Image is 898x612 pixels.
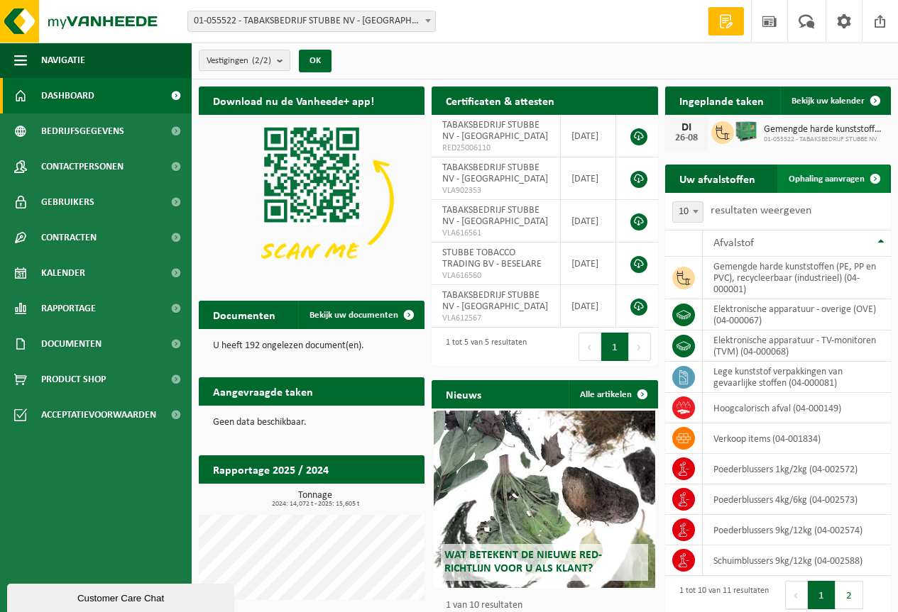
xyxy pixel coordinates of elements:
[777,165,889,193] a: Ophaling aanvragen
[442,120,548,142] span: TABAKSBEDRIJF STUBBE NV - [GEOGRAPHIC_DATA]
[792,96,865,106] span: Bekijk uw kalender
[561,157,616,200] td: [DATE]
[672,201,703,223] span: 10
[703,330,891,362] td: elektronische apparatuur - TV-monitoren (TVM) (04-000068)
[836,581,863,609] button: 2
[569,380,657,408] a: Alle artikelen
[213,418,410,428] p: Geen data beschikbaar.
[442,185,549,196] span: VLA902353
[41,78,94,113] span: Dashboard
[206,501,425,508] span: 2024: 14,072 t - 2025: 15,605 t
[703,362,891,393] td: lege kunststof verpakkingen van gevaarlijke stoffen (04-000081)
[785,581,808,609] button: Previous
[213,341,410,351] p: U heeft 192 ongelezen document(en).
[703,484,891,515] td: poederblussers 4kg/6kg (04-002573)
[561,200,616,243] td: [DATE]
[808,581,836,609] button: 1
[432,87,569,114] h2: Certificaten & attesten
[444,550,602,574] span: Wat betekent de nieuwe RED-richtlijn voor u als klant?
[442,247,542,269] span: STUBBE TOBACCO TRADING BV - BESELARE
[310,311,398,320] span: Bekijk uw documenten
[41,220,97,255] span: Contracten
[199,301,290,328] h2: Documenten
[672,122,701,133] div: DI
[442,270,549,282] span: VLA616560
[579,333,601,361] button: Previous
[764,124,884,135] span: Gemengde harde kunststoffen (pe, pp en pvc), recycleerbaar (industrieel)
[442,313,549,324] span: VLA612567
[252,56,271,65] count: (2/2)
[711,205,811,216] label: resultaten weergeven
[299,50,332,72] button: OK
[764,135,884,144] span: 01-055522 - TABAKSBEDRIJF STUBBE NV
[206,491,425,508] h3: Tonnage
[780,87,889,115] a: Bekijk uw kalender
[199,50,290,71] button: Vestigingen(2/2)
[434,411,655,588] a: Wat betekent de nieuwe RED-richtlijn voor u als klant?
[41,362,106,397] span: Product Shop
[442,143,549,154] span: RED25006110
[298,301,423,329] a: Bekijk uw documenten
[41,255,85,291] span: Kalender
[199,377,327,405] h2: Aangevraagde taken
[442,205,548,227] span: TABAKSBEDRIJF STUBBE NV - [GEOGRAPHIC_DATA]
[442,228,549,239] span: VLA616561
[734,119,758,143] img: PB-HB-1400-HPE-GN-01
[187,11,436,32] span: 01-055522 - TABAKSBEDRIJF STUBBE NV - ZONNEBEKE
[703,393,891,423] td: hoogcalorisch afval (04-000149)
[199,87,388,114] h2: Download nu de Vanheede+ app!
[703,454,891,484] td: poederblussers 1kg/2kg (04-002572)
[703,299,891,330] td: elektronische apparatuur - overige (OVE) (04-000067)
[439,331,527,362] div: 1 tot 5 van 5 resultaten
[446,601,650,611] p: 1 van 10 resultaten
[601,333,629,361] button: 1
[442,162,548,184] span: TABAKSBEDRIJF STUBBE NV - [GEOGRAPHIC_DATA]
[41,113,124,149] span: Bedrijfsgegevens
[319,483,423,511] a: Bekijk rapportage
[41,326,102,362] span: Documenten
[672,133,701,143] div: 26-08
[188,11,435,31] span: 01-055522 - TABAKSBEDRIJF STUBBE NV - ZONNEBEKE
[41,291,96,326] span: Rapportage
[665,87,778,114] h2: Ingeplande taken
[673,202,703,222] span: 10
[629,333,651,361] button: Next
[703,423,891,454] td: verkoop items (04-001834)
[703,257,891,299] td: gemengde harde kunststoffen (PE, PP en PVC), recycleerbaar (industrieel) (04-000001)
[41,184,94,220] span: Gebruikers
[199,115,425,284] img: Download de VHEPlus App
[7,581,237,612] iframe: chat widget
[703,515,891,545] td: poederblussers 9kg/12kg (04-002574)
[207,50,271,72] span: Vestigingen
[789,174,865,184] span: Ophaling aanvragen
[561,285,616,328] td: [DATE]
[713,238,754,249] span: Afvalstof
[41,397,156,433] span: Acceptatievoorwaarden
[41,43,85,78] span: Navigatie
[665,165,770,192] h2: Uw afvalstoffen
[41,149,124,184] span: Contactpersonen
[199,455,343,483] h2: Rapportage 2025 / 2024
[432,380,495,408] h2: Nieuws
[561,115,616,157] td: [DATE]
[442,290,548,312] span: TABAKSBEDRIJF STUBBE NV - [GEOGRAPHIC_DATA]
[561,243,616,285] td: [DATE]
[703,545,891,576] td: schuimblussers 9kg/12kg (04-002588)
